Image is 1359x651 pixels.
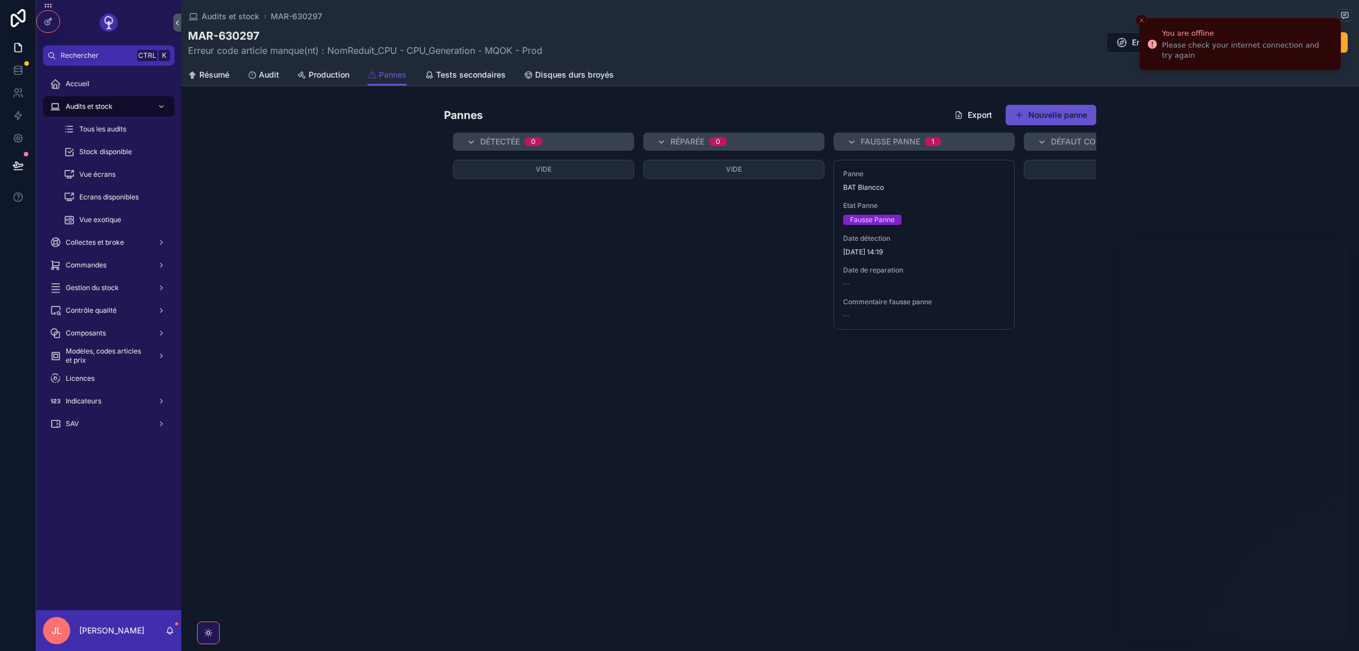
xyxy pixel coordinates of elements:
[188,44,542,57] span: Erreur code article manque(nt) : NomReduit_CPU - CPU_Generation - MQOK - Prod
[202,11,259,22] span: Audits et stock
[843,183,884,192] span: BAT Blancco
[79,215,121,224] span: Vue exotique
[66,79,89,88] span: Accueil
[524,65,614,87] a: Disques durs broyés
[843,279,850,288] span: --
[79,625,144,636] p: [PERSON_NAME]
[843,201,1005,210] span: Etat Panne
[425,65,506,87] a: Tests secondaires
[66,397,101,406] span: Indicateurs
[52,624,62,637] span: JL
[444,107,483,123] h1: Pannes
[247,65,279,87] a: Audit
[43,45,174,66] button: RechercherCtrlK
[61,51,133,60] span: Rechercher
[531,137,536,146] div: 0
[160,51,169,60] span: K
[843,169,1005,178] span: Panne
[843,248,1005,257] span: [DATE] 14:19
[535,69,614,80] span: Disques durs broyés
[931,137,934,146] div: 1
[1162,40,1331,61] div: Please check your internet connection and try again
[843,311,850,320] span: --
[57,210,174,230] a: Vue exotique
[480,136,520,147] span: Détectée
[137,50,157,61] span: Ctrl
[43,232,174,253] a: Collectes et broke
[43,368,174,389] a: Licences
[36,66,181,449] div: scrollable content
[66,238,124,247] span: Collectes et broke
[43,255,174,275] a: Commandes
[66,261,106,270] span: Commandes
[1132,37,1183,48] span: Emplacement
[66,374,95,383] span: Licences
[843,266,1005,275] span: Date de reparation
[57,142,174,162] a: Stock disponible
[297,65,349,87] a: Production
[188,28,542,44] h1: MAR-630297
[1006,105,1096,125] button: Nouvelle panne
[536,165,552,173] span: Vide
[945,105,1001,125] button: Export
[843,234,1005,243] span: Date détection
[271,11,322,22] a: MAR-630297
[1162,28,1331,39] div: You are offline
[79,170,116,179] span: Vue écrans
[850,215,895,225] div: Fausse Panne
[309,69,349,80] span: Production
[436,69,506,80] span: Tests secondaires
[43,278,174,298] a: Gestion du stock
[66,102,113,111] span: Audits et stock
[259,69,279,80] span: Audit
[57,119,174,139] a: Tous les audits
[79,147,132,156] span: Stock disponible
[43,346,174,366] a: Modèles, codes articles et prix
[66,329,106,338] span: Composants
[43,300,174,321] a: Contrôle qualité
[66,347,148,365] span: Modèles, codes articles et prix
[79,125,126,134] span: Tous les audits
[79,193,139,202] span: Ecrans disponibles
[188,11,259,22] a: Audits et stock
[199,69,229,80] span: Résumé
[834,160,1015,330] a: PanneBAT BlanccoEtat PanneFausse PanneDate détection[DATE] 14:19Date de reparation--Commentaire f...
[57,164,174,185] a: Vue écrans
[1121,241,1348,640] iframe: Intercom live chat
[57,187,174,207] a: Ecrans disponibles
[670,136,704,147] span: Réparée
[66,306,117,315] span: Contrôle qualité
[843,297,1005,307] span: Commentaire fausse panne
[1106,32,1193,53] button: Emplacement
[861,136,920,147] span: Fausse Panne
[726,165,742,173] span: Vide
[100,14,118,32] img: App logo
[367,65,407,86] a: Pannes
[716,137,720,146] div: 0
[1051,136,1126,147] span: Défaut constaté
[66,283,119,292] span: Gestion du stock
[43,323,174,343] a: Composants
[379,69,407,80] span: Pannes
[43,414,174,434] a: SAV
[188,65,229,87] a: Résumé
[66,419,79,428] span: SAV
[1136,15,1147,26] button: Close toast
[43,96,174,117] a: Audits et stock
[43,391,174,411] a: Indicateurs
[43,74,174,94] a: Accueil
